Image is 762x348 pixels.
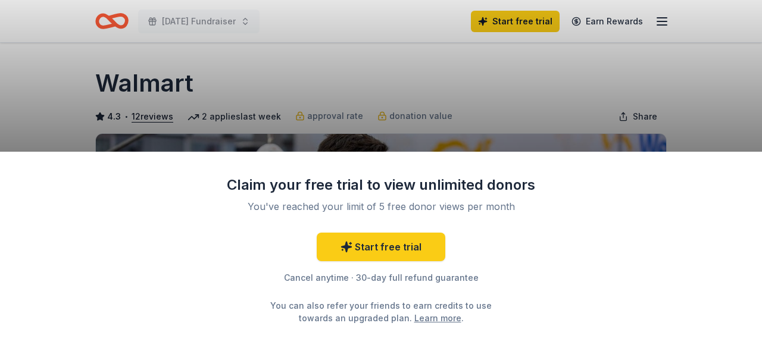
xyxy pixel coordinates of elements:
a: Learn more [414,312,461,324]
div: Cancel anytime · 30-day full refund guarantee [226,271,536,285]
div: You've reached your limit of 5 free donor views per month [241,199,521,214]
div: You can also refer your friends to earn credits to use towards an upgraded plan. . [260,299,502,324]
div: Claim your free trial to view unlimited donors [226,175,536,195]
a: Start free trial [317,233,445,261]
